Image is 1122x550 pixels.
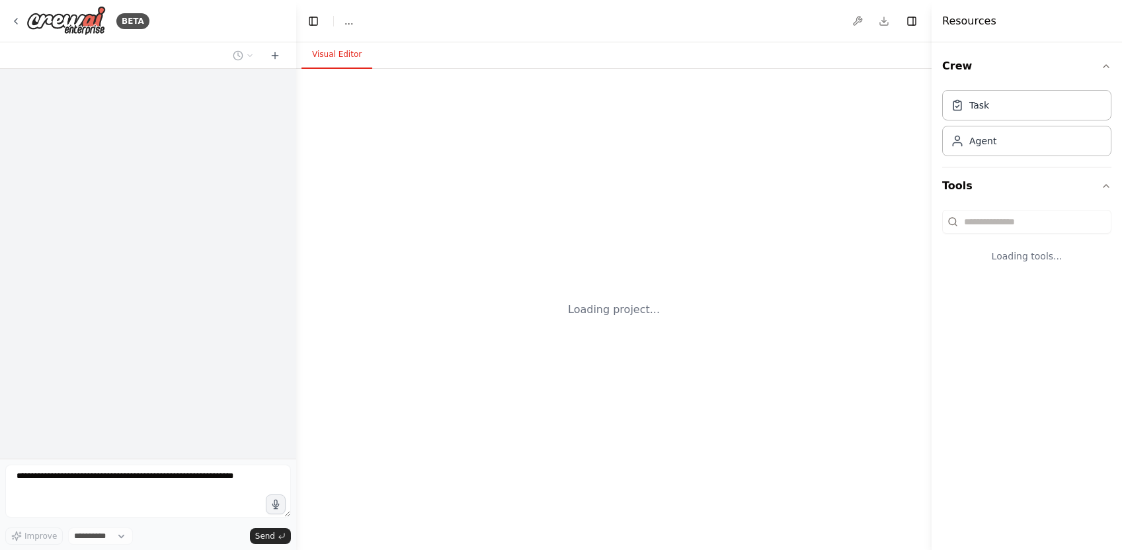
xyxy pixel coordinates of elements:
[116,13,149,29] div: BETA
[344,15,353,28] span: ...
[942,85,1111,167] div: Crew
[5,527,63,545] button: Improve
[227,48,259,64] button: Switch to previous chat
[942,239,1111,273] div: Loading tools...
[24,531,57,541] span: Improve
[942,13,996,29] h4: Resources
[301,41,372,69] button: Visual Editor
[942,48,1111,85] button: Crew
[264,48,286,64] button: Start a new chat
[250,528,291,544] button: Send
[969,99,989,112] div: Task
[942,167,1111,205] button: Tools
[26,6,106,36] img: Logo
[568,302,660,318] div: Loading project...
[255,531,275,541] span: Send
[304,12,323,30] button: Hide left sidebar
[266,494,286,514] button: Click to speak your automation idea
[902,12,921,30] button: Hide right sidebar
[344,15,353,28] nav: breadcrumb
[969,134,996,148] div: Agent
[942,205,1111,284] div: Tools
